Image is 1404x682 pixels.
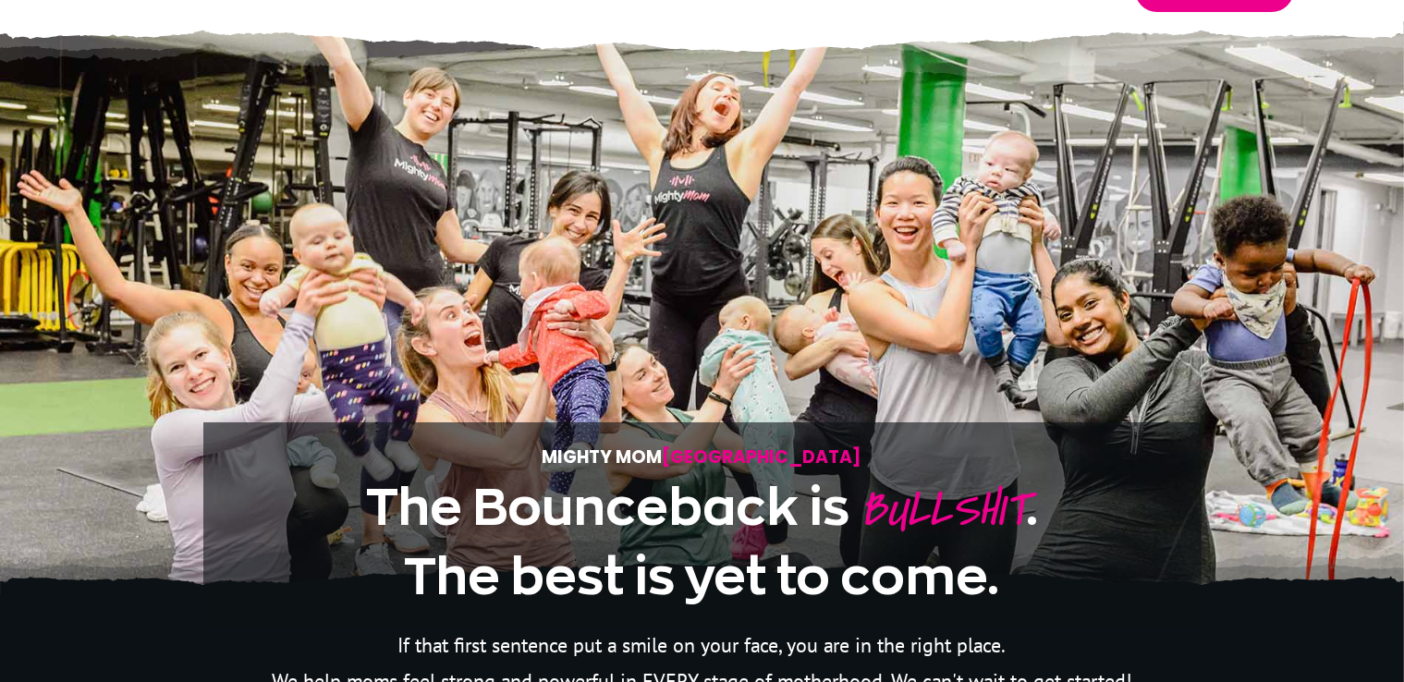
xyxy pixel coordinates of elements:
[398,632,1007,658] span: If that first sentence put a smile on your face, you are in the right place.
[366,479,849,534] span: The Bounceback is
[860,475,1026,544] span: BULLSHIT
[663,445,862,469] span: [GEOGRAPHIC_DATA]
[405,548,1000,603] span: The best is yet to come.
[260,442,1145,472] p: Mighty Mom
[260,474,1145,609] h1: .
